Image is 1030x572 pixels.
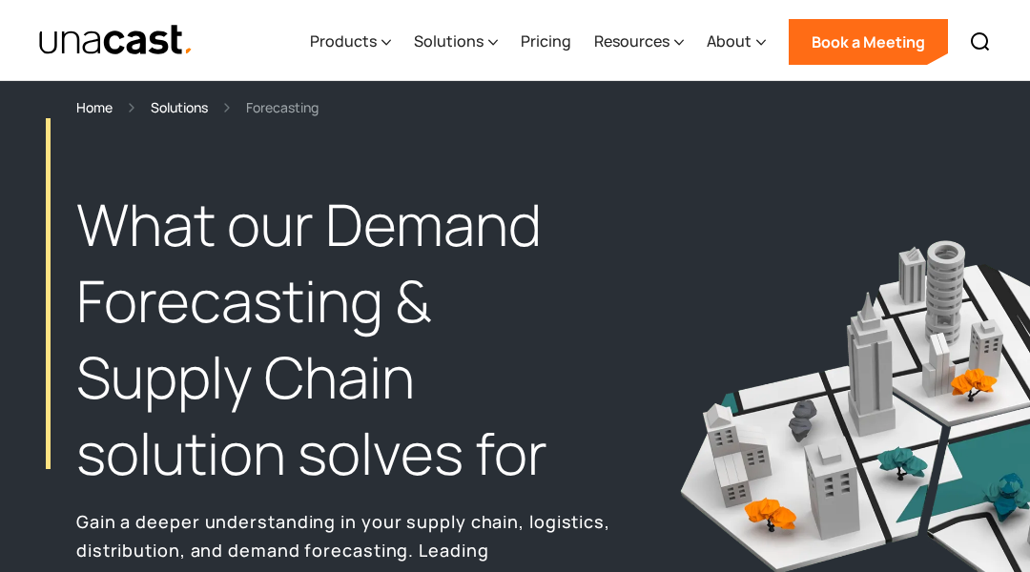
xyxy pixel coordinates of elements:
[969,31,992,53] img: Search icon
[310,3,391,81] div: Products
[246,96,319,118] div: Forecasting
[310,30,377,52] div: Products
[76,187,610,491] h1: What our Demand Forecasting & Supply Chain solution solves for
[707,3,766,81] div: About
[521,3,571,81] a: Pricing
[707,30,752,52] div: About
[38,24,194,57] a: home
[38,24,194,57] img: Unacast text logo
[594,3,684,81] div: Resources
[789,19,948,65] a: Book a Meeting
[414,30,484,52] div: Solutions
[76,96,113,118] a: Home
[414,3,498,81] div: Solutions
[594,30,669,52] div: Resources
[151,96,208,118] a: Solutions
